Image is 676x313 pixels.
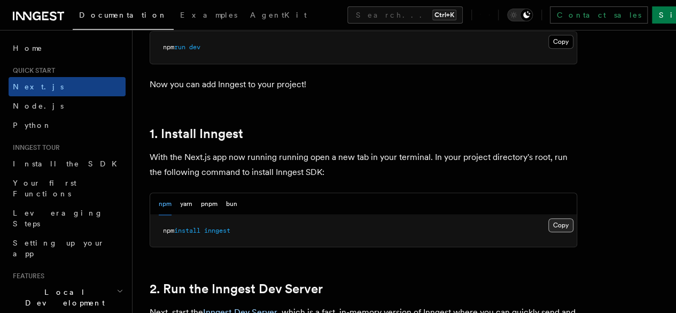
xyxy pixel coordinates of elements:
[163,227,174,234] span: npm
[9,173,126,203] a: Your first Functions
[9,287,116,308] span: Local Development
[13,82,64,91] span: Next.js
[226,193,237,215] button: bun
[9,203,126,233] a: Leveraging Steps
[13,102,64,110] span: Node.js
[13,159,123,168] span: Install the SDK
[9,39,126,58] a: Home
[9,96,126,116] a: Node.js
[174,3,244,29] a: Examples
[150,281,323,296] a: 2. Run the Inngest Dev Server
[174,43,185,51] span: run
[150,77,577,92] p: Now you can add Inngest to your project!
[9,283,126,312] button: Local Development
[13,179,76,198] span: Your first Functions
[79,11,167,19] span: Documentation
[150,150,577,180] p: With the Next.js app now running running open a new tab in your terminal. In your project directo...
[9,233,126,263] a: Setting up your app
[432,10,456,20] kbd: Ctrl+K
[13,239,105,258] span: Setting up your app
[9,154,126,173] a: Install the SDK
[13,43,43,54] span: Home
[507,9,533,21] button: Toggle dark mode
[159,193,172,215] button: npm
[13,121,52,129] span: Python
[163,43,174,51] span: npm
[347,6,463,24] button: Search...Ctrl+K
[150,126,243,141] a: 1. Install Inngest
[244,3,313,29] a: AgentKit
[548,218,573,232] button: Copy
[550,6,648,24] a: Contact sales
[201,193,217,215] button: pnpm
[13,209,103,228] span: Leveraging Steps
[9,116,126,135] a: Python
[9,143,60,152] span: Inngest tour
[9,66,55,75] span: Quick start
[250,11,307,19] span: AgentKit
[204,227,230,234] span: inngest
[9,77,126,96] a: Next.js
[180,193,192,215] button: yarn
[189,43,200,51] span: dev
[180,11,237,19] span: Examples
[548,35,573,49] button: Copy
[9,272,44,280] span: Features
[174,227,200,234] span: install
[73,3,174,30] a: Documentation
